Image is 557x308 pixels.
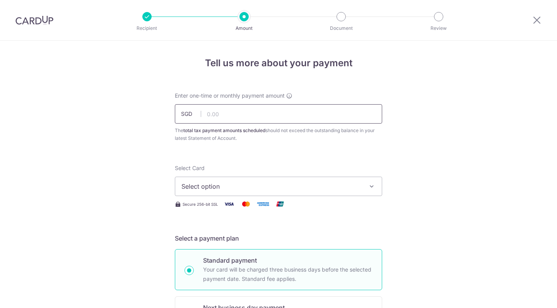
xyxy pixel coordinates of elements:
img: American Express [255,199,271,209]
img: Union Pay [272,199,288,209]
p: Review [410,24,467,32]
button: Select option [175,177,382,196]
p: Amount [215,24,273,32]
span: Secure 256-bit SSL [183,201,218,207]
p: Standard payment [203,256,372,265]
img: Mastercard [238,199,254,209]
div: The should not exceed the outstanding balance in your latest Statement of Account. [175,127,382,142]
span: Enter one-time or monthly payment amount [175,92,285,100]
img: Visa [221,199,237,209]
input: 0.00 [175,104,382,124]
h5: Select a payment plan [175,234,382,243]
span: translation missing: en.payables.payment_networks.credit_card.summary.labels.select_card [175,165,205,171]
img: CardUp [15,15,53,25]
b: total tax payment amounts scheduled [183,127,265,133]
p: Recipient [118,24,176,32]
p: Your card will be charged three business days before the selected payment date. Standard fee appl... [203,265,372,284]
span: SGD [181,110,201,118]
span: Select option [181,182,362,191]
h4: Tell us more about your payment [175,56,382,70]
p: Document [313,24,370,32]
